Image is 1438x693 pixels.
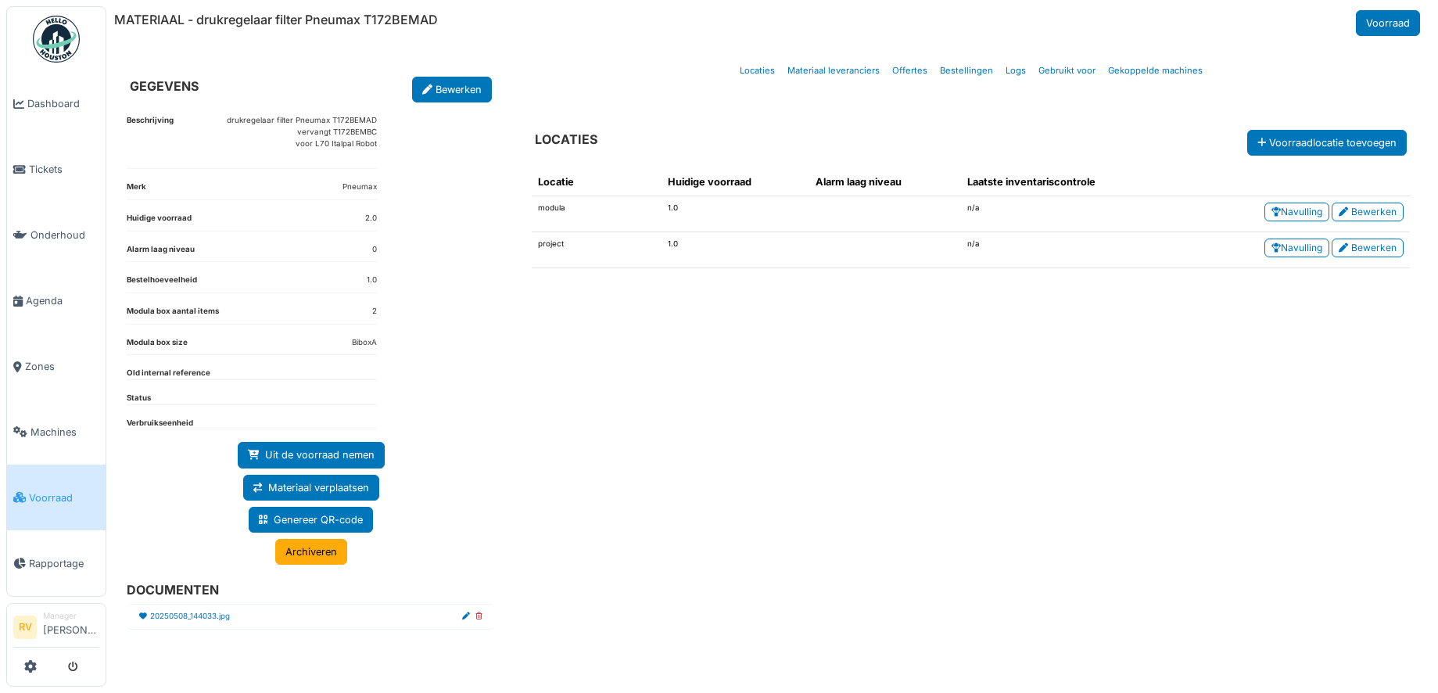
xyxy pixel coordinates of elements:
a: 20250508_144033.jpg [150,611,230,623]
dt: Alarm laag niveau [127,244,195,262]
a: Offertes [886,52,934,89]
dd: BiboxA [352,337,377,349]
img: Badge_color-CXgf-gQk.svg [33,16,80,63]
a: Gebruikt voor [1032,52,1102,89]
a: Materiaal leveranciers [781,52,886,89]
h6: GEGEVENS [130,79,199,94]
td: n/a [961,196,1177,232]
a: Machines [7,400,106,465]
a: Navulling [1264,203,1329,221]
div: Manager [43,610,99,622]
a: Voorraad [7,465,106,530]
span: Zones [25,359,99,374]
td: 1.0 [662,196,809,232]
dd: 0 [372,244,377,256]
dt: Huidige voorraad [127,213,192,231]
a: Dashboard [7,71,106,137]
a: Archiveren [275,539,347,565]
a: Materiaal verplaatsen [243,475,379,501]
td: modula [532,196,662,232]
span: Voorraad [29,490,99,505]
h6: DOCUMENTEN [127,583,482,598]
a: Logs [999,52,1032,89]
th: Huidige voorraad [662,168,809,196]
span: Dashboard [27,96,99,111]
dd: 2 [372,306,377,318]
dt: Merk [127,181,146,199]
li: [PERSON_NAME] [43,610,99,644]
a: Uit de voorraad nemen [238,442,385,468]
span: Rapportage [29,556,99,571]
span: Machines [30,425,99,440]
dd: 1.0 [367,275,377,286]
a: Gekoppelde machines [1102,52,1209,89]
td: project [532,232,662,268]
dt: Bestelhoeveelheid [127,275,197,293]
h6: LOCATIES [535,132,597,147]
a: Bewerken [1332,239,1404,257]
a: RV Manager[PERSON_NAME] [13,610,99,648]
a: Bestellingen [934,52,999,89]
a: Zones [7,334,106,400]
dt: Verbruikseenheid [127,418,193,429]
dt: Status [127,393,151,404]
h6: MATERIAAL - drukregelaar filter Pneumax T172BEMAD [114,13,438,27]
td: 1.0 [662,232,809,268]
a: Voorraad [1356,10,1420,36]
th: Laatste inventariscontrole [961,168,1177,196]
li: RV [13,616,37,639]
a: Tickets [7,137,106,203]
a: Agenda [7,268,106,334]
span: Agenda [26,293,99,308]
span: Tickets [29,162,99,177]
a: Bewerken [412,77,492,102]
a: Bewerken [1332,203,1404,221]
p: drukregelaar filter Pneumax T172BEMAD vervangt T172BEMBC voor L70 Italpal Robot [227,115,377,149]
a: Onderhoud [7,203,106,268]
a: Navulling [1264,239,1329,257]
dd: Pneumax [342,181,377,193]
dt: Old internal reference [127,368,210,379]
td: n/a [961,232,1177,268]
dt: Modula box aantal items [127,306,219,324]
a: Genereer QR-code [249,507,373,533]
a: Locaties [733,52,781,89]
dd: 2.0 [365,213,377,224]
th: Alarm laag niveau [809,168,960,196]
a: Rapportage [7,530,106,596]
dt: Beschrijving [127,115,174,168]
th: Locatie [532,168,662,196]
button: Voorraadlocatie toevoegen [1247,130,1407,156]
span: Onderhoud [30,228,99,242]
dt: Modula box size [127,337,188,355]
